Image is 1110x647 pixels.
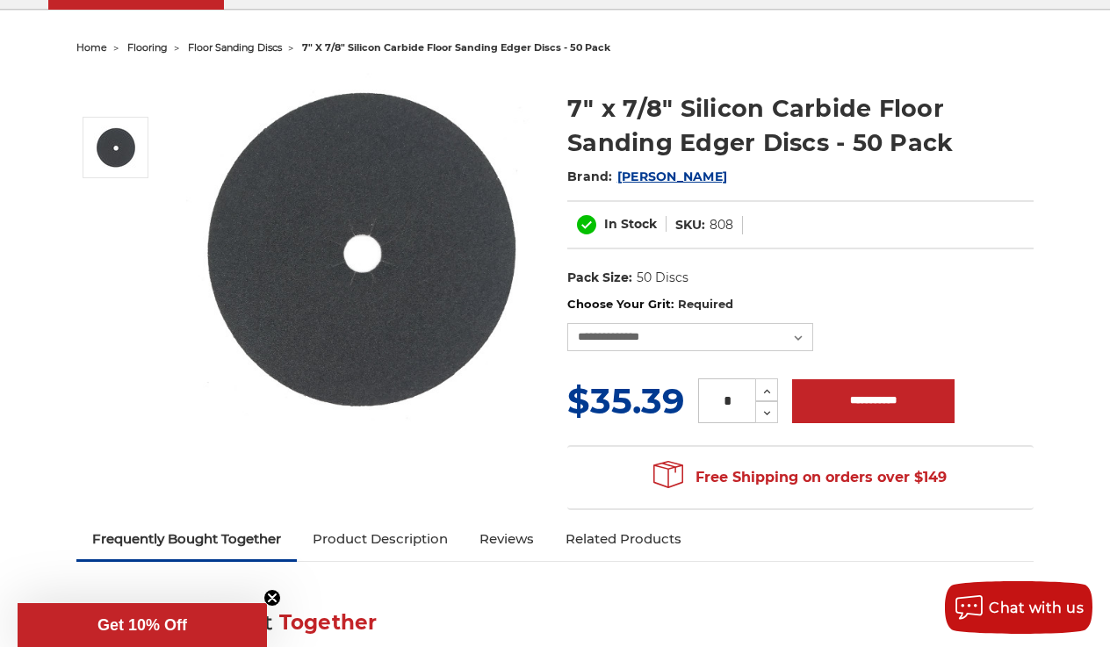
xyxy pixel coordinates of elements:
[567,269,632,287] dt: Pack Size:
[604,216,657,232] span: In Stock
[97,616,187,634] span: Get 10% Off
[94,126,138,169] img: 7" x 7/8" Silicon Carbide Floor Sanding Edger Disc
[279,610,378,635] span: Together
[710,216,733,234] dd: 808
[945,581,1092,634] button: Chat with us
[567,91,1034,160] h1: 7" x 7/8" Silicon Carbide Floor Sanding Edger Discs - 50 Pack
[18,603,267,647] div: Get 10% OffClose teaser
[637,269,688,287] dd: 50 Discs
[76,41,107,54] a: home
[567,296,1034,313] label: Choose Your Grit:
[297,520,464,558] a: Product Description
[186,73,537,424] img: 7" x 7/8" Silicon Carbide Floor Sanding Edger Disc
[188,41,282,54] a: floor sanding discs
[678,297,733,311] small: Required
[263,589,281,607] button: Close teaser
[76,520,297,558] a: Frequently Bought Together
[989,600,1084,616] span: Chat with us
[550,520,697,558] a: Related Products
[567,169,613,184] span: Brand:
[653,460,947,495] span: Free Shipping on orders over $149
[617,169,727,184] a: [PERSON_NAME]
[464,520,550,558] a: Reviews
[567,379,684,422] span: $35.39
[675,216,705,234] dt: SKU:
[127,41,168,54] a: flooring
[302,41,610,54] span: 7" x 7/8" silicon carbide floor sanding edger discs - 50 pack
